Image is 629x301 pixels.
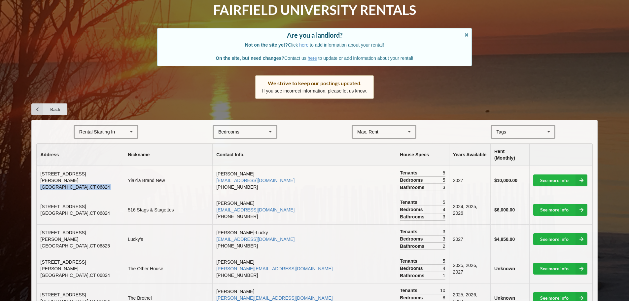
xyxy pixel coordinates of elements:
[124,166,212,195] td: YiaYia Brand New
[494,266,515,271] b: Unknown
[400,228,419,235] span: Tenants
[443,272,445,279] span: 1
[443,206,445,213] span: 4
[212,224,396,254] td: [PERSON_NAME]-Lucky [PHONE_NUMBER]
[79,130,115,134] div: Rental Starting In
[400,169,419,176] span: Tenants
[494,237,515,242] b: $4,850.00
[216,207,295,212] a: [EMAIL_ADDRESS][DOMAIN_NAME]
[40,273,110,278] span: [GEOGRAPHIC_DATA] , CT 06824
[400,265,424,272] span: Bedrooms
[443,294,445,301] span: 8
[40,230,86,242] span: [STREET_ADDRESS][PERSON_NAME]
[494,178,517,183] b: $10,000.00
[40,243,110,248] span: [GEOGRAPHIC_DATA] , CT 06825
[400,236,424,242] span: Bedrooms
[443,177,445,183] span: 5
[443,236,445,242] span: 3
[216,266,332,271] a: [PERSON_NAME][EMAIL_ADDRESS][DOMAIN_NAME]
[245,42,384,48] span: Click to add information about your rental!
[40,292,86,297] span: [STREET_ADDRESS]
[212,144,396,166] th: Contact Info.
[124,254,212,283] td: The Other House
[218,130,239,134] div: Bedrooms
[213,2,416,19] h1: Fairfield University Rentals
[533,174,587,186] a: See more info
[533,233,587,245] a: See more info
[449,254,490,283] td: 2025, 2026, 2027
[40,259,86,271] span: [STREET_ADDRESS][PERSON_NAME]
[124,144,212,166] th: Nickname
[449,195,490,224] td: 2024, 2025, 2026
[124,195,212,224] td: 516 Stags & Stagettes
[400,199,419,206] span: Tenants
[443,258,445,264] span: 5
[443,213,445,220] span: 3
[440,287,445,294] span: 10
[216,237,295,242] a: [EMAIL_ADDRESS][DOMAIN_NAME]
[490,144,529,166] th: Rent (Monthly)
[299,42,308,48] a: here
[164,32,465,38] div: Are you a landlord?
[533,263,587,275] a: See more info
[216,178,295,183] a: [EMAIL_ADDRESS][DOMAIN_NAME]
[494,207,515,212] b: $6,000.00
[40,210,110,216] span: [GEOGRAPHIC_DATA] , CT 06824
[216,56,413,61] span: Contact us to update or add information about your rental!
[400,213,426,220] span: Bathrooms
[400,287,419,294] span: Tenants
[31,103,67,115] a: Back
[245,42,288,48] b: Not on the site yet?
[212,195,396,224] td: [PERSON_NAME] [PHONE_NUMBER]
[400,243,426,249] span: Bathrooms
[443,199,445,206] span: 5
[37,144,124,166] th: Address
[357,130,378,134] div: Max. Rent
[443,265,445,272] span: 4
[449,166,490,195] td: 2027
[400,294,424,301] span: Bedrooms
[443,169,445,176] span: 5
[400,184,426,191] span: Bathrooms
[212,166,396,195] td: [PERSON_NAME] [PHONE_NUMBER]
[533,204,587,216] a: See more info
[495,128,516,136] div: Tags
[216,56,284,61] b: On the site, but need changes?
[400,258,419,264] span: Tenants
[40,184,110,190] span: [GEOGRAPHIC_DATA] , CT 06824
[400,206,424,213] span: Bedrooms
[449,224,490,254] td: 2027
[443,184,445,191] span: 3
[212,254,396,283] td: [PERSON_NAME] [PHONE_NUMBER]
[40,204,86,209] span: [STREET_ADDRESS]
[40,171,86,183] span: [STREET_ADDRESS][PERSON_NAME]
[443,228,445,235] span: 3
[262,80,367,87] div: We strive to keep our postings updated.
[124,224,212,254] td: Lucky’s
[443,243,445,249] span: 2
[396,144,449,166] th: House Specs
[494,295,515,301] b: Unknown
[216,295,332,301] a: [PERSON_NAME][EMAIL_ADDRESS][DOMAIN_NAME]
[308,56,317,61] a: here
[400,272,426,279] span: Bathrooms
[449,144,490,166] th: Years Available
[400,177,424,183] span: Bedrooms
[262,88,367,94] p: If you see incorrect information, please let us know.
